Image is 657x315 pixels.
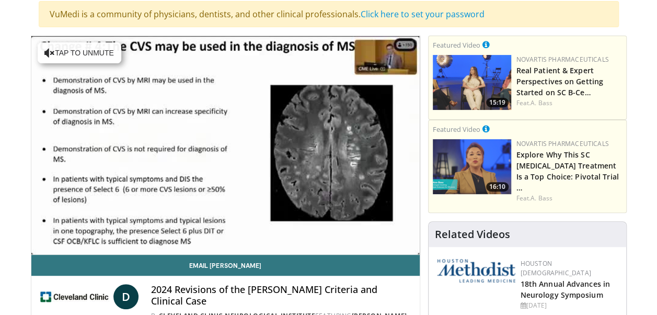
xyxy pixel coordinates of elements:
div: [DATE] [521,301,618,310]
a: Explore Why This SC [MEDICAL_DATA] Treatment Is a Top Choice: Pivotal Trial … [516,150,619,193]
div: Feat. [516,194,622,203]
div: Feat. [516,98,622,108]
img: 5e4488cc-e109-4a4e-9fd9-73bb9237ee91.png.150x105_q85_autocrop_double_scale_upscale_version-0.2.png [437,259,515,283]
span: 15:19 [486,98,509,107]
a: Click here to set your password [361,8,485,20]
a: Novartis Pharmaceuticals [516,139,609,148]
div: VuMedi is a community of physicians, dentists, and other clinical professionals. [39,1,619,27]
h4: Related Videos [435,228,510,241]
a: Real Patient & Expert Perspectives on Getting Started on SC B-Ce… [516,65,603,97]
a: Houston [DEMOGRAPHIC_DATA] [521,259,591,277]
small: Featured Video [433,125,480,134]
a: Email [PERSON_NAME] [31,255,420,276]
a: 16:10 [433,139,511,194]
small: Featured Video [433,40,480,50]
img: Cleveland Clinic Neurological Institute [40,284,109,309]
a: 15:19 [433,55,511,110]
a: A. Bass [531,194,552,203]
a: Novartis Pharmaceuticals [516,55,609,64]
h4: 2024 Revisions of the [PERSON_NAME] Criteria and Clinical Case [151,284,411,307]
span: 16:10 [486,182,509,192]
a: A. Bass [531,98,552,107]
img: 2bf30652-7ca6-4be0-8f92-973f220a5948.png.150x105_q85_crop-smart_upscale.png [433,55,511,110]
video-js: Video Player [31,36,420,255]
button: Tap to unmute [38,42,121,63]
a: D [113,284,139,309]
a: 18th Annual Advances in Neurology Symposium [521,279,610,300]
img: fac2b8e8-85fa-4965-ac55-c661781e9521.png.150x105_q85_crop-smart_upscale.png [433,139,511,194]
